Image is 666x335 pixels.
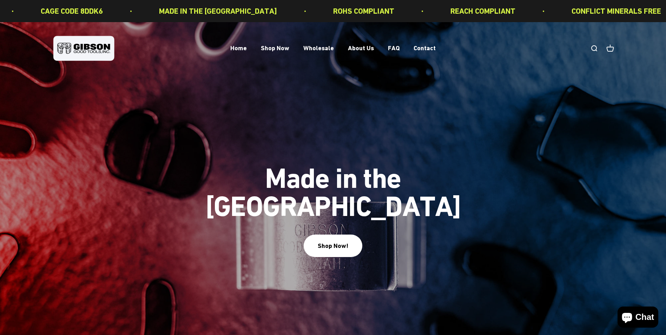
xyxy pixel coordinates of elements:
a: Shop Now [261,45,289,52]
a: About Us [348,45,374,52]
a: FAQ [388,45,400,52]
p: REACH COMPLIANT [448,5,513,17]
button: Shop Now! [304,235,362,257]
p: ROHS COMPLIANT [331,5,392,17]
a: Home [230,45,247,52]
a: Contact [414,45,436,52]
a: Wholesale [303,45,334,52]
p: CONFLICT MINERALS FREE [569,5,659,17]
split-lines: Made in the [GEOGRAPHIC_DATA] [196,190,470,223]
div: Shop Now! [318,241,348,251]
inbox-online-store-chat: Shopify online store chat [615,307,660,329]
p: MADE IN THE [GEOGRAPHIC_DATA] [157,5,275,17]
p: CAGE CODE 8DDK6 [38,5,100,17]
